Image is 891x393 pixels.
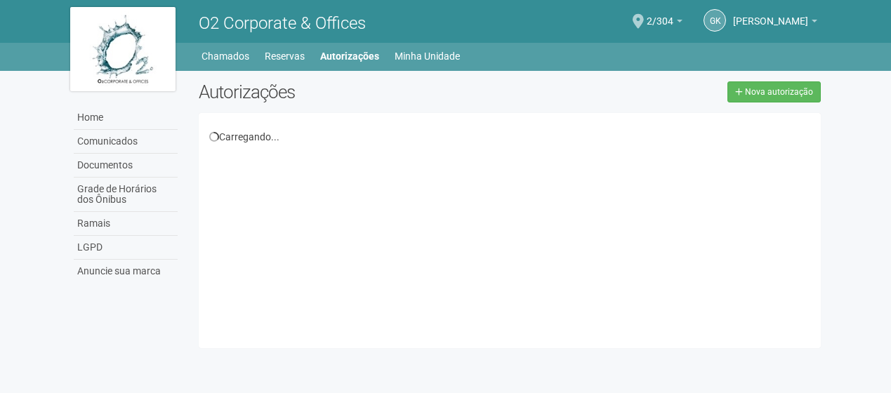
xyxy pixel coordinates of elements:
[202,46,249,66] a: Chamados
[74,212,178,236] a: Ramais
[209,131,811,143] div: Carregando...
[74,106,178,130] a: Home
[74,260,178,283] a: Anuncie sua marca
[395,46,460,66] a: Minha Unidade
[745,87,813,97] span: Nova autorização
[70,7,176,91] img: logo.jpg
[733,18,817,29] a: [PERSON_NAME]
[733,2,808,27] span: Gleice Kelly
[727,81,821,102] a: Nova autorização
[74,236,178,260] a: LGPD
[199,81,499,102] h2: Autorizações
[74,130,178,154] a: Comunicados
[704,9,726,32] a: GK
[74,178,178,212] a: Grade de Horários dos Ônibus
[647,18,682,29] a: 2/304
[74,154,178,178] a: Documentos
[265,46,305,66] a: Reservas
[199,13,366,33] span: O2 Corporate & Offices
[647,2,673,27] span: 2/304
[320,46,379,66] a: Autorizações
